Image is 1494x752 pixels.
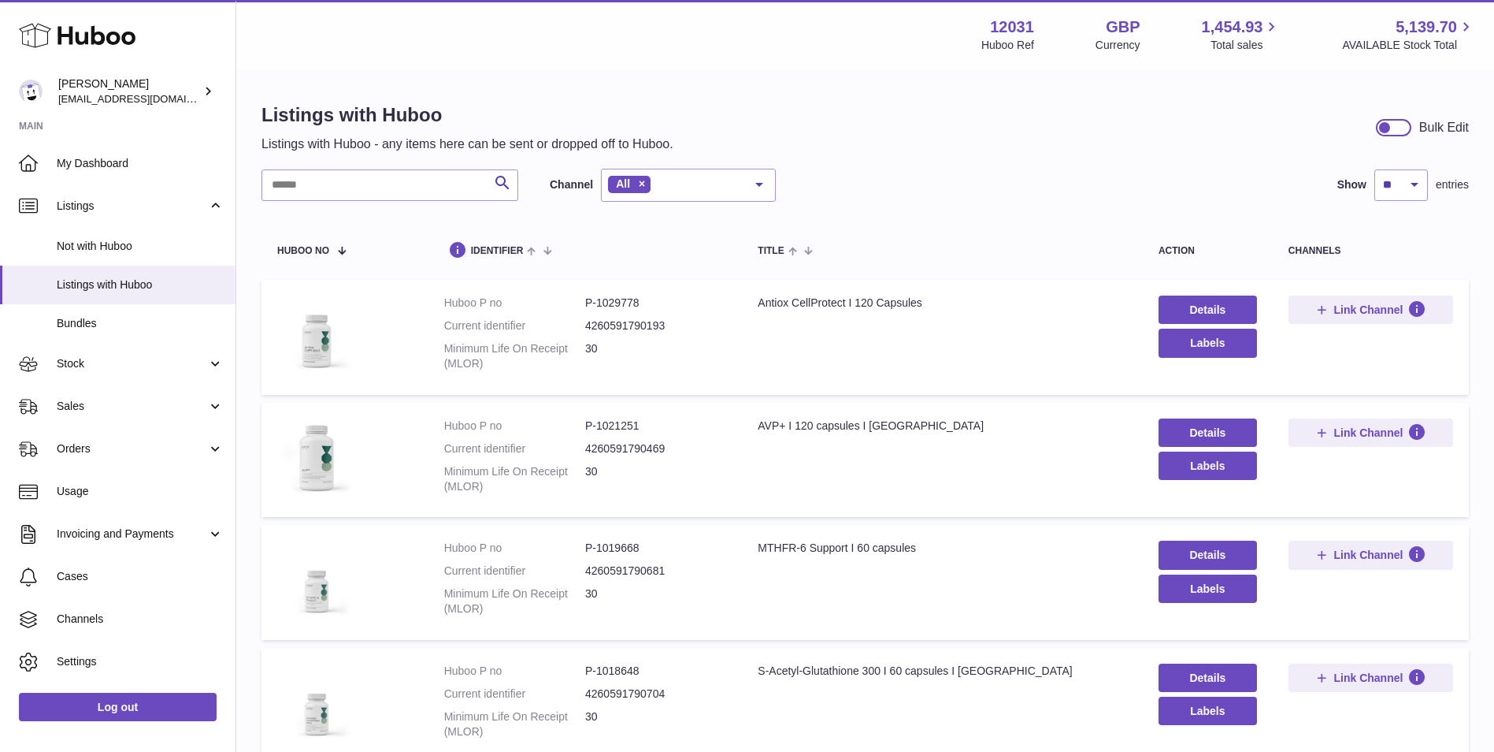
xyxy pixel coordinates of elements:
dd: 4260591790681 [585,564,726,579]
dt: Huboo P no [444,419,585,434]
dd: 30 [585,464,726,494]
dd: P-1029778 [585,296,726,311]
strong: GBP [1106,17,1140,38]
dt: Huboo P no [444,664,585,679]
a: Log out [19,693,217,721]
dd: 30 [585,341,726,371]
span: identifier [471,246,524,256]
span: 1,454.93 [1202,17,1263,38]
div: Huboo Ref [981,38,1034,53]
button: Link Channel [1288,419,1453,447]
img: Antiox CellProtect I 120 Capsules [277,296,356,374]
button: Labels [1158,697,1257,725]
dt: Minimum Life On Receipt (MLOR) [444,709,585,739]
span: entries [1436,177,1469,192]
dt: Huboo P no [444,541,585,556]
a: 1,454.93 Total sales [1202,17,1281,53]
span: My Dashboard [57,156,224,171]
button: Link Channel [1288,296,1453,324]
div: S-Acetyl-Glutathione 300 I 60 capsules I [GEOGRAPHIC_DATA] [758,664,1127,679]
span: Sales [57,399,207,414]
span: Bundles [57,316,224,331]
dd: 4260591790704 [585,687,726,702]
dd: P-1019668 [585,541,726,556]
span: Invoicing and Payments [57,527,207,542]
dt: Current identifier [444,441,585,456]
p: Listings with Huboo - any items here can be sent or dropped off to Huboo. [261,136,673,153]
dd: 30 [585,586,726,616]
dt: Huboo P no [444,296,585,311]
button: Labels [1158,452,1257,480]
img: MTHFR-6 Support I 60 capsules [277,541,356,620]
dd: P-1018648 [585,664,726,679]
div: Currency [1095,38,1140,53]
dt: Minimum Life On Receipt (MLOR) [444,586,585,616]
dt: Minimum Life On Receipt (MLOR) [444,341,585,371]
label: Show [1337,177,1366,192]
div: AVP+ I 120 capsules I [GEOGRAPHIC_DATA] [758,419,1127,434]
span: Channels [57,612,224,627]
span: All [616,177,630,190]
span: Link Channel [1333,426,1403,440]
img: S-Acetyl-Glutathione 300 I 60 capsules I US [277,664,356,743]
span: Cases [57,569,224,584]
div: [PERSON_NAME] [58,76,200,106]
dd: 4260591790193 [585,318,726,333]
span: Listings with Huboo [57,277,224,292]
button: Labels [1158,329,1257,357]
div: Bulk Edit [1419,119,1469,136]
span: 5,139.70 [1396,17,1457,38]
strong: 12031 [990,17,1034,38]
h1: Listings with Huboo [261,102,673,128]
a: Details [1158,541,1257,569]
a: Details [1158,419,1257,447]
button: Labels [1158,575,1257,603]
dd: 4260591790469 [585,441,726,456]
span: title [758,246,784,256]
span: Listings [57,199,207,214]
dd: 30 [585,709,726,739]
a: Details [1158,296,1257,324]
label: Channel [550,177,593,192]
div: channels [1288,246,1453,256]
span: Link Channel [1333,303,1403,317]
a: Details [1158,664,1257,692]
div: MTHFR-6 Support I 60 capsules [758,541,1127,556]
span: Total sales [1210,38,1281,53]
button: Link Channel [1288,664,1453,692]
span: Usage [57,484,224,499]
div: action [1158,246,1257,256]
span: Settings [57,654,224,669]
span: Not with Huboo [57,239,224,254]
div: Antiox CellProtect I 120 Capsules [758,296,1127,311]
img: internalAdmin-12031@internal.huboo.com [19,80,43,103]
span: Link Channel [1333,548,1403,562]
a: 5,139.70 AVAILABLE Stock Total [1342,17,1475,53]
button: Link Channel [1288,541,1453,569]
span: [EMAIL_ADDRESS][DOMAIN_NAME] [58,92,232,105]
dt: Current identifier [444,564,585,579]
dt: Current identifier [444,318,585,333]
dd: P-1021251 [585,419,726,434]
dt: Current identifier [444,687,585,702]
span: Link Channel [1333,671,1403,685]
span: Stock [57,356,207,371]
span: Huboo no [277,246,329,256]
span: AVAILABLE Stock Total [1342,38,1475,53]
span: Orders [57,441,207,456]
dt: Minimum Life On Receipt (MLOR) [444,464,585,494]
img: AVP+ I 120 capsules I US [277,419,356,497]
